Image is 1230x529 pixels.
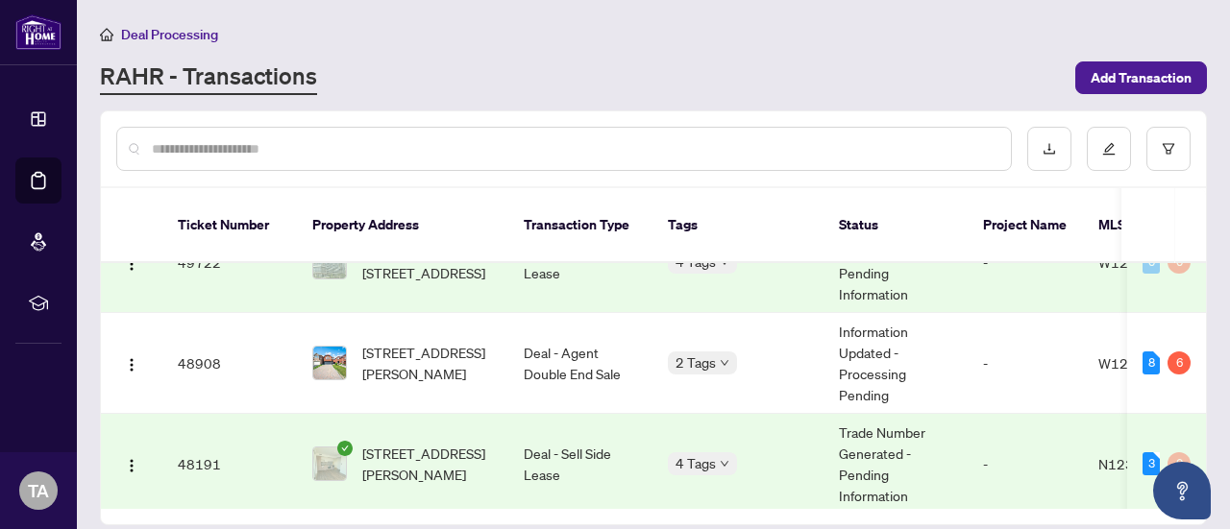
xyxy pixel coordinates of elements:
span: [STREET_ADDRESS][PERSON_NAME] [362,443,493,485]
span: Deal Processing [121,26,218,43]
img: Logo [124,458,139,473]
img: thumbnail-img [313,447,346,480]
img: Logo [124,357,139,373]
div: 3 [1143,452,1160,475]
span: edit [1102,142,1116,156]
button: Logo [116,448,147,479]
td: - [968,414,1083,515]
td: 49722 [162,212,297,313]
img: Logo [124,256,139,272]
td: Information Updated - Processing Pending [824,313,968,414]
div: 6 [1168,351,1191,374]
span: Add Transaction [1091,62,1192,93]
td: 48191 [162,414,297,515]
th: Property Address [297,188,508,263]
div: 0 [1168,452,1191,475]
th: MLS # [1083,188,1198,263]
span: check-circle [337,441,353,456]
a: RAHR - Transactions [100,60,317,95]
span: home [100,28,113,41]
td: Trade Number Generated - Pending Information [824,414,968,515]
span: W12259129 [1098,354,1180,372]
button: edit [1087,127,1131,171]
span: TA [28,477,49,504]
span: filter [1162,142,1175,156]
td: Deal - Sell Side Lease [508,212,652,313]
span: down [720,459,729,469]
span: download [1043,142,1056,156]
td: Deal - Sell Side Lease [508,414,652,515]
th: Project Name [968,188,1083,263]
td: - [968,313,1083,414]
th: Status [824,188,968,263]
div: 8 [1143,351,1160,374]
td: Trade Number Generated - Pending Information [824,212,968,313]
button: download [1027,127,1071,171]
td: Deal - Agent Double End Sale [508,313,652,414]
th: Ticket Number [162,188,297,263]
span: 4 Tags [676,452,716,474]
span: [STREET_ADDRESS][PERSON_NAME] [362,342,493,384]
span: N12323073 [1098,455,1177,472]
span: 2 Tags [676,351,716,373]
span: down [720,358,729,368]
th: Tags [652,188,824,263]
td: 48908 [162,313,297,414]
button: Add Transaction [1075,61,1207,94]
button: Open asap [1153,462,1211,519]
td: - [968,212,1083,313]
button: Logo [116,348,147,378]
th: Transaction Type [508,188,652,263]
img: thumbnail-img [313,347,346,379]
button: filter [1146,127,1191,171]
img: logo [15,14,61,50]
